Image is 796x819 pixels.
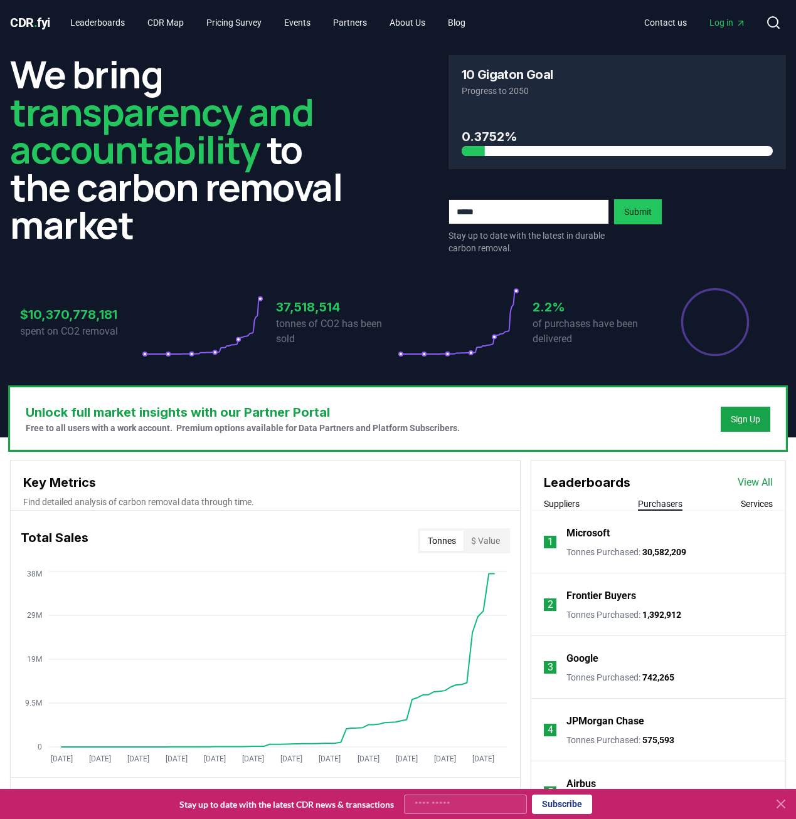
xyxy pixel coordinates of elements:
[642,672,674,682] span: 742,265
[379,11,435,34] a: About Us
[533,298,654,316] h3: 2.2%
[166,754,188,763] tspan: [DATE]
[721,407,770,432] button: Sign Up
[566,608,681,621] p: Tonnes Purchased :
[566,546,686,558] p: Tonnes Purchased :
[204,754,226,763] tspan: [DATE]
[544,498,580,510] button: Suppliers
[462,127,773,146] h3: 0.3752%
[548,722,553,738] p: 4
[10,15,50,30] span: CDR fyi
[23,473,507,492] h3: Key Metrics
[548,660,553,675] p: 3
[634,11,756,34] nav: Main
[533,316,654,347] p: of purchases have been delivered
[462,68,553,81] h3: 10 Gigaton Goal
[642,735,674,745] span: 575,593
[196,11,272,34] a: Pricing Survey
[566,714,644,729] a: JPMorgan Chase
[642,610,681,620] span: 1,392,912
[548,597,553,612] p: 2
[566,526,610,541] a: Microsoft
[699,11,756,34] a: Log in
[614,199,662,224] button: Submit
[38,743,42,751] tspan: 0
[51,754,73,763] tspan: [DATE]
[280,754,302,763] tspan: [DATE]
[638,498,682,510] button: Purchasers
[23,496,507,508] p: Find detailed analysis of carbon removal data through time.
[566,671,674,684] p: Tonnes Purchased :
[26,403,460,422] h3: Unlock full market insights with our Partner Portal
[127,754,149,763] tspan: [DATE]
[634,11,697,34] a: Contact us
[26,422,460,434] p: Free to all users with a work account. Premium options available for Data Partners and Platform S...
[20,324,142,339] p: spent on CO2 removal
[448,229,609,254] p: Stay up to date with the latest in durable carbon removal.
[548,785,553,800] p: 5
[566,734,674,746] p: Tonnes Purchased :
[358,754,379,763] tspan: [DATE]
[319,754,341,763] tspan: [DATE]
[680,287,750,357] div: Percentage of sales delivered
[60,11,135,34] a: Leaderboards
[242,754,264,763] tspan: [DATE]
[642,547,686,557] span: 30,582,209
[738,475,773,490] a: View All
[323,11,377,34] a: Partners
[276,298,398,316] h3: 37,518,514
[566,651,598,666] a: Google
[462,85,773,97] p: Progress to 2050
[60,11,475,34] nav: Main
[741,498,773,510] button: Services
[89,754,111,763] tspan: [DATE]
[10,14,50,31] a: CDR.fyi
[274,11,321,34] a: Events
[472,754,494,763] tspan: [DATE]
[544,473,630,492] h3: Leaderboards
[21,528,88,553] h3: Total Sales
[396,754,418,763] tspan: [DATE]
[438,11,475,34] a: Blog
[27,570,42,578] tspan: 38M
[276,316,398,347] p: tonnes of CO2 has been sold
[27,611,42,620] tspan: 29M
[566,588,636,603] a: Frontier Buyers
[10,86,313,175] span: transparency and accountability
[464,531,507,551] button: $ Value
[20,305,142,324] h3: $10,370,778,181
[420,531,464,551] button: Tonnes
[434,754,456,763] tspan: [DATE]
[27,655,42,664] tspan: 19M
[709,16,746,29] span: Log in
[137,11,194,34] a: CDR Map
[731,413,760,425] a: Sign Up
[548,535,553,550] p: 1
[566,776,596,791] a: Airbus
[25,699,42,707] tspan: 9.5M
[10,55,348,243] h2: We bring to the carbon removal market
[34,15,38,30] span: .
